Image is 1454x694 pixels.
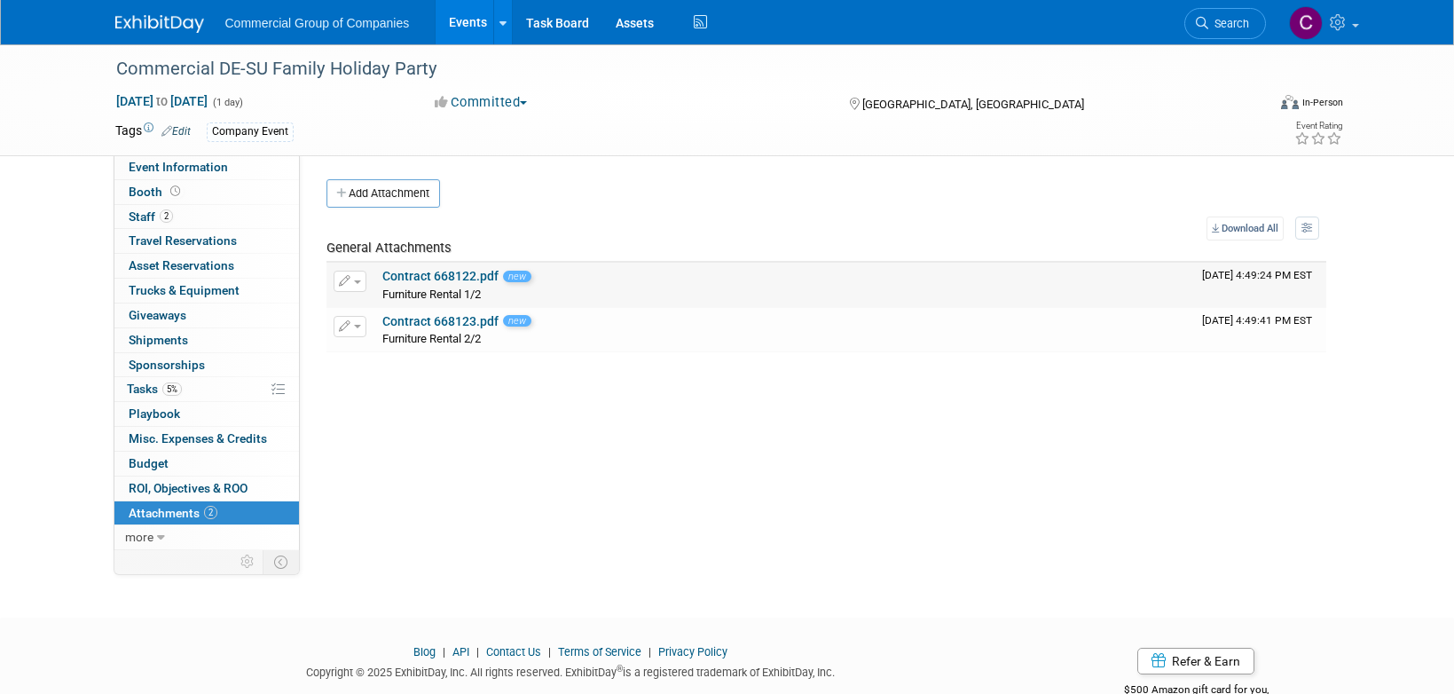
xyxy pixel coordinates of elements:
a: Playbook [114,402,299,426]
a: more [114,525,299,549]
a: Staff2 [114,205,299,229]
a: Trucks & Equipment [114,279,299,303]
span: [DATE] [DATE] [115,93,208,109]
a: Refer & Earn [1137,648,1254,674]
div: In-Person [1301,96,1343,109]
img: Format-Inperson.png [1281,95,1299,109]
span: | [544,645,555,659]
span: Booth not reserved yet [167,185,184,198]
a: ROI, Objectives & ROO [114,477,299,501]
a: Sponsorships [114,353,299,377]
span: 2 [204,506,217,519]
a: Contract 668123.pdf [382,314,499,328]
span: Furniture Rental 2/2 [382,332,481,345]
span: Search [1208,17,1249,30]
a: Tasks5% [114,377,299,401]
a: Shipments [114,328,299,352]
span: new [503,271,531,282]
a: Contact Us [486,645,541,659]
span: General Attachments [326,240,452,256]
span: Trucks & Equipment [129,283,240,297]
sup: ® [617,664,623,674]
button: Committed [428,93,534,112]
span: to [153,94,170,108]
a: Contract 668122.pdf [382,269,499,283]
a: Terms of Service [558,645,641,659]
span: Giveaways [129,308,186,322]
div: Copyright © 2025 ExhibitDay, Inc. All rights reserved. ExhibitDay is a registered trademark of Ex... [115,660,1027,681]
span: | [472,645,483,659]
button: Add Attachment [326,179,440,208]
td: Personalize Event Tab Strip [232,550,263,573]
span: 2 [160,209,173,223]
a: Giveaways [114,304,299,327]
div: Company Event [207,122,294,141]
span: new [503,315,531,327]
span: Tasks [127,382,182,396]
span: more [125,530,153,544]
a: API [452,645,469,659]
a: Search [1184,8,1266,39]
span: Staff [129,209,173,224]
span: Budget [129,456,169,470]
a: Travel Reservations [114,229,299,253]
span: Upload Timestamp [1202,314,1312,327]
div: Commercial DE-SU Family Holiday Party [110,53,1239,85]
span: Booth [129,185,184,199]
span: | [644,645,656,659]
span: Attachments [129,506,217,520]
a: Edit [161,125,191,138]
span: [GEOGRAPHIC_DATA], [GEOGRAPHIC_DATA] [862,98,1084,111]
span: (1 day) [211,97,243,108]
a: Budget [114,452,299,476]
span: Event Information [129,160,228,174]
img: Cole Mattern [1289,6,1323,40]
span: | [438,645,450,659]
span: Playbook [129,406,180,421]
td: Tags [115,122,191,142]
span: 5% [162,382,182,396]
a: Privacy Policy [658,645,727,659]
span: Commercial Group of Companies [225,16,410,30]
td: Toggle Event Tabs [263,550,299,573]
span: Shipments [129,333,188,347]
span: Asset Reservations [129,258,234,272]
a: Attachments2 [114,501,299,525]
a: Misc. Expenses & Credits [114,427,299,451]
span: Furniture Rental 1/2 [382,288,481,301]
a: Event Information [114,155,299,179]
span: Sponsorships [129,358,205,372]
a: Download All [1206,217,1284,241]
img: ExhibitDay [115,15,204,33]
span: Travel Reservations [129,233,237,248]
div: Event Format [1161,92,1344,119]
a: Blog [413,645,436,659]
span: Upload Timestamp [1202,269,1312,281]
a: Asset Reservations [114,254,299,278]
span: ROI, Objectives & ROO [129,481,248,495]
a: Booth [114,180,299,204]
span: Misc. Expenses & Credits [129,431,267,446]
td: Upload Timestamp [1195,308,1326,352]
div: Event Rating [1294,122,1342,130]
td: Upload Timestamp [1195,263,1326,307]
